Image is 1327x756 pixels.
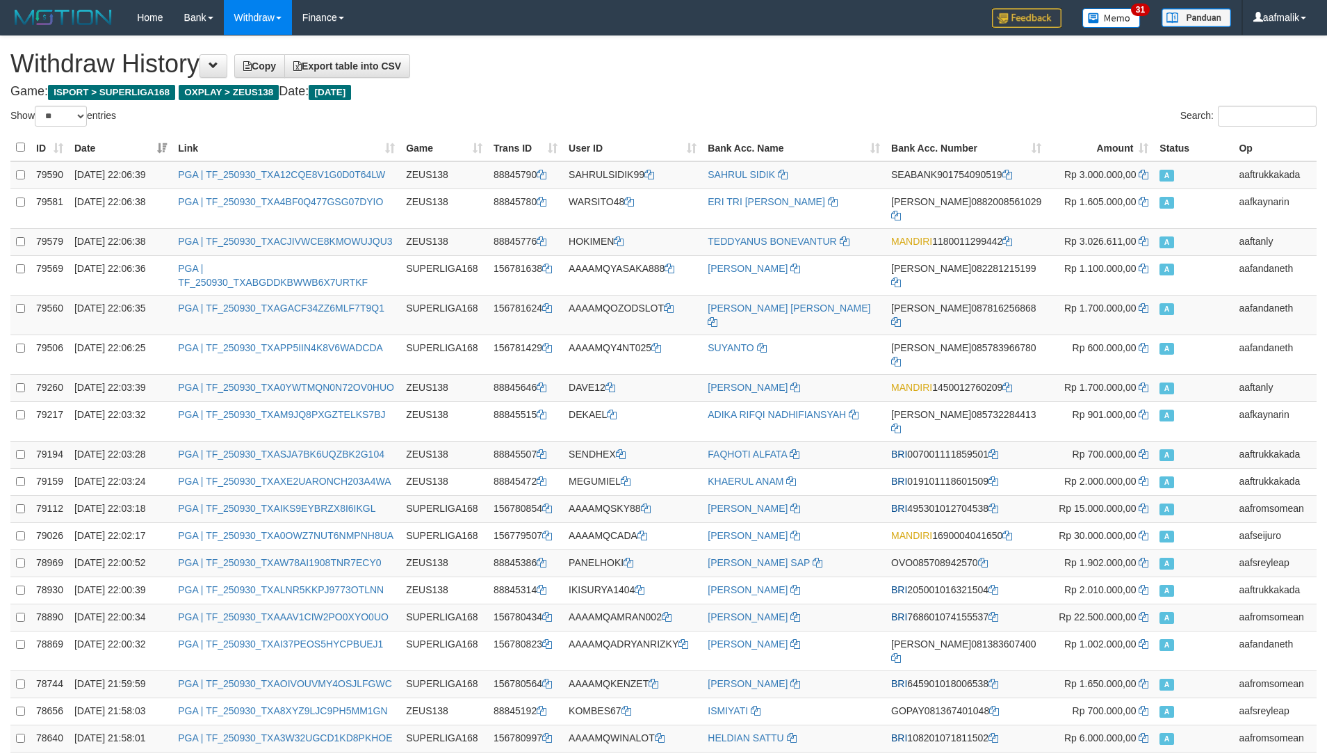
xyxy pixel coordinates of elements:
span: Rp 700.000,00 [1073,705,1137,716]
td: 88845780 [488,188,563,228]
a: PGA | TF_250930_TXAIKS9EYBRZX8I6IKGL [178,503,375,514]
td: 88845776 [488,228,563,255]
span: Approved - Marked by aaftanly [1159,236,1173,248]
td: DEKAEL [563,401,702,441]
td: 081383607400 [886,631,1047,670]
a: FAQHOTI ALFATA [708,449,787,460]
span: Rp 1.002.000,00 [1064,638,1137,650]
span: Rp 1.700.000,00 [1064,303,1137,314]
td: 156780564 [488,670,563,698]
td: ZEUS138 [400,698,488,725]
td: 1450012760209 [886,374,1047,401]
td: [DATE] 22:06:35 [69,295,172,335]
span: [PERSON_NAME] [891,263,971,274]
td: SUPERLIGA168 [400,631,488,670]
span: Rp 2.010.000,00 [1064,584,1137,595]
span: Approved - Marked by aafromsomean [1159,612,1173,624]
a: PGA | TF_250930_TXA0YWTMQN0N72OV0HUO [178,382,394,393]
a: PGA | TF_250930_TXAGACF34ZZ6MLF7T9Q1 [178,303,384,314]
select: Showentries [35,106,87,127]
td: 081367401048 [886,698,1047,725]
td: 156781429 [488,335,563,374]
td: SENDHEX [563,441,702,468]
span: Approved - Marked by aafsreyleap [1159,558,1173,570]
td: aafandaneth [1233,335,1317,374]
span: Rp 2.000.000,00 [1064,476,1137,487]
a: SUYANTO [708,342,754,353]
td: [DATE] 22:03:28 [69,441,172,468]
span: Approved - Marked by aaftrukkakada [1159,476,1173,488]
td: aafromsomean [1233,604,1317,631]
span: Rp 700.000,00 [1073,449,1137,460]
a: [PERSON_NAME] [PERSON_NAME] [708,303,870,314]
span: [PERSON_NAME] [891,638,971,650]
span: Rp 30.000.000,00 [1059,530,1136,541]
a: PGA | TF_250930_TXAW78AI1908TNR7ECY0 [178,557,381,568]
span: Rp 1.700.000,00 [1064,382,1137,393]
th: Op [1233,134,1317,161]
td: AAAAMQWINALOT [563,725,702,752]
a: PGA | TF_250930_TXA8XYZ9LJC9PH5MM1GN [178,705,387,716]
a: PGA | TF_250930_TXASJA7BK6UQZBK2G104 [178,449,384,460]
a: ERI TRI [PERSON_NAME] [708,196,825,207]
span: Approved - Marked by aaftrukkakada [1159,585,1173,597]
td: 205001016321504 [886,577,1047,604]
td: 645901018006538 [886,670,1047,698]
span: 31 [1131,3,1150,16]
td: 156781638 [488,255,563,295]
td: 78744 [31,670,69,698]
a: [PERSON_NAME] [708,530,788,541]
span: Copy [243,61,276,72]
a: PGA | TF_250930_TXAAAV1CIW2PO0XYO0UO [178,611,389,622]
span: MANDIRI [891,382,932,393]
td: [DATE] 22:06:38 [69,188,172,228]
td: [DATE] 21:59:59 [69,670,172,698]
td: 78640 [31,725,69,752]
a: PGA | TF_250930_TXAOIVOUVMY4OSJLFGWC [178,678,392,689]
img: Feedback.jpg [992,8,1061,28]
h1: Withdraw History [10,50,1317,78]
td: [DATE] 22:00:32 [69,631,172,670]
td: SUPERLIGA168 [400,335,488,374]
td: [DATE] 22:06:36 [69,255,172,295]
td: [DATE] 21:58:01 [69,725,172,752]
td: 0882008561029 [886,188,1047,228]
td: aafandaneth [1233,631,1317,670]
td: 156780434 [488,604,563,631]
td: SUPERLIGA168 [400,725,488,752]
td: aaftrukkakada [1233,577,1317,604]
span: GOPAY [891,705,925,716]
td: aafromsomean [1233,725,1317,752]
a: [PERSON_NAME] [708,263,788,274]
a: PGA | TF_250930_TXABGDDKBWWB6X7URTKF [178,263,368,288]
td: AAAAMQAMRAN002 [563,604,702,631]
input: Search: [1218,106,1317,127]
td: 88845472 [488,468,563,495]
a: [PERSON_NAME] [708,638,788,650]
td: aaftanly [1233,228,1317,255]
td: 108201071811502 [886,725,1047,752]
a: TEDDYANUS BONEVANTUR [708,236,836,247]
span: Rp 1.902.000,00 [1064,557,1137,568]
td: aafromsomean [1233,670,1317,698]
td: SUPERLIGA168 [400,255,488,295]
span: OVO [891,557,913,568]
td: 007001111859501 [886,441,1047,468]
a: [PERSON_NAME] [708,584,788,595]
h4: Game: Date: [10,85,1317,99]
td: 019101118601509 [886,468,1047,495]
td: [DATE] 22:00:34 [69,604,172,631]
td: SUPERLIGA168 [400,670,488,698]
td: 78890 [31,604,69,631]
a: Copy [234,54,285,78]
td: WARSITO48 [563,188,702,228]
span: Approved - Marked by aafkaynarin [1159,410,1173,421]
td: [DATE] 22:00:39 [69,577,172,604]
th: Trans ID: activate to sort column ascending [488,134,563,161]
th: Bank Acc. Name: activate to sort column ascending [702,134,886,161]
td: 88845192 [488,698,563,725]
td: 085708942570 [886,549,1047,577]
td: 79569 [31,255,69,295]
th: Game: activate to sort column ascending [400,134,488,161]
td: 768601074155537 [886,604,1047,631]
